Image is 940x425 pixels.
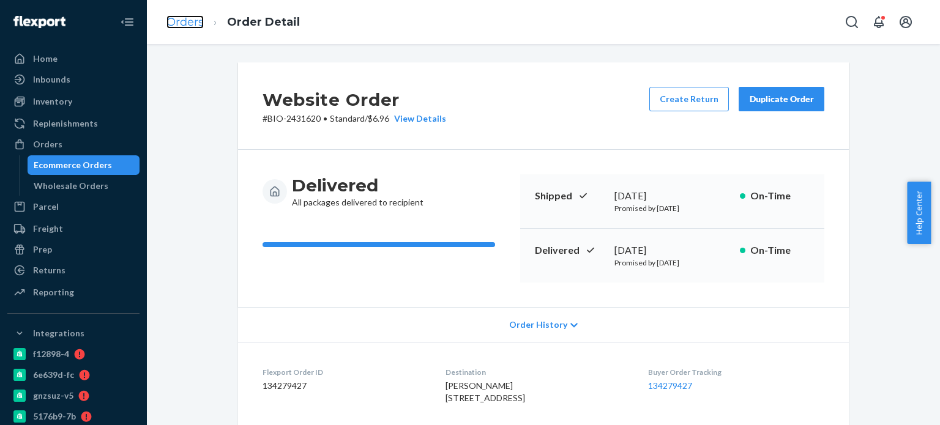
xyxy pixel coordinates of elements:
p: Shipped [535,189,605,203]
a: Ecommerce Orders [28,155,140,175]
div: Orders [33,138,62,150]
span: Standard [330,113,365,124]
a: Orders [166,15,204,29]
div: Inbounds [33,73,70,86]
div: 5176b9-7b [33,410,76,423]
div: Duplicate Order [749,93,814,105]
ol: breadcrumbs [157,4,310,40]
button: Open Search Box [840,10,864,34]
button: Close Navigation [115,10,140,34]
div: Returns [33,264,65,276]
a: gnzsuz-v5 [7,386,140,405]
div: Inventory [33,95,72,108]
a: Wholesale Orders [28,176,140,196]
a: Returns [7,261,140,280]
p: On-Time [750,189,810,203]
button: Create Return [649,87,729,111]
div: [DATE] [614,243,730,257]
a: Orders [7,135,140,154]
a: 134279427 [648,380,692,391]
button: Help Center [907,182,931,244]
div: Prep [33,243,52,256]
div: Replenishments [33,117,98,130]
p: Promised by [DATE] [614,203,730,213]
dt: Flexport Order ID [263,367,426,377]
button: View Details [389,113,446,125]
a: Replenishments [7,114,140,133]
button: Open account menu [893,10,918,34]
div: Wholesale Orders [34,180,108,192]
a: Inbounds [7,70,140,89]
a: Parcel [7,197,140,216]
div: Parcel [33,201,59,213]
span: [PERSON_NAME] [STREET_ADDRESS] [446,380,525,403]
dt: Buyer Order Tracking [648,367,824,377]
a: f12898-4 [7,344,140,364]
p: # BIO-2431620 / $6.96 [263,113,446,125]
div: gnzsuz-v5 [33,390,73,402]
div: Freight [33,223,63,235]
p: Delivered [535,243,605,257]
a: 6e639d-fc [7,365,140,385]
h2: Website Order [263,87,446,113]
button: Duplicate Order [739,87,824,111]
dt: Destination [446,367,628,377]
img: Flexport logo [13,16,65,28]
div: 6e639d-fc [33,369,74,381]
div: Reporting [33,286,74,298]
a: Reporting [7,283,140,302]
div: f12898-4 [33,348,69,360]
a: Inventory [7,92,140,111]
a: Home [7,49,140,68]
p: Promised by [DATE] [614,257,730,268]
div: Integrations [33,327,84,339]
div: Home [33,53,58,65]
a: Freight [7,219,140,238]
button: Integrations [7,323,140,343]
div: Ecommerce Orders [34,159,112,171]
button: Open notifications [867,10,891,34]
p: On-Time [750,243,810,257]
div: All packages delivered to recipient [292,174,423,209]
span: Order History [509,319,567,331]
dd: 134279427 [263,380,426,392]
h3: Delivered [292,174,423,196]
a: Prep [7,240,140,259]
span: • [323,113,327,124]
div: [DATE] [614,189,730,203]
a: Order Detail [227,15,300,29]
